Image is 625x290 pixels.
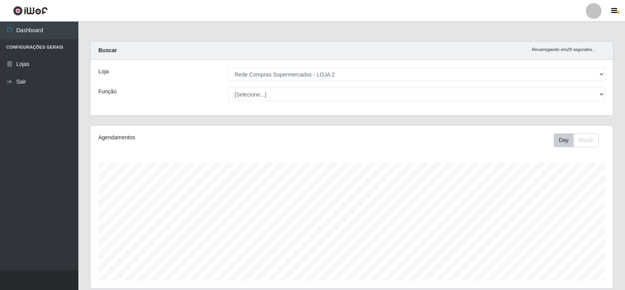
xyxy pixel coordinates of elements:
[13,6,48,16] img: CoreUI Logo
[573,133,599,147] button: Month
[554,133,574,147] button: Day
[554,133,599,147] div: First group
[98,88,117,96] label: Função
[98,47,117,53] strong: Buscar
[98,67,109,76] label: Loja
[98,133,303,142] div: Agendamentos
[532,47,596,52] i: Recarregando em 29 segundos...
[554,133,605,147] div: Toolbar with button groups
